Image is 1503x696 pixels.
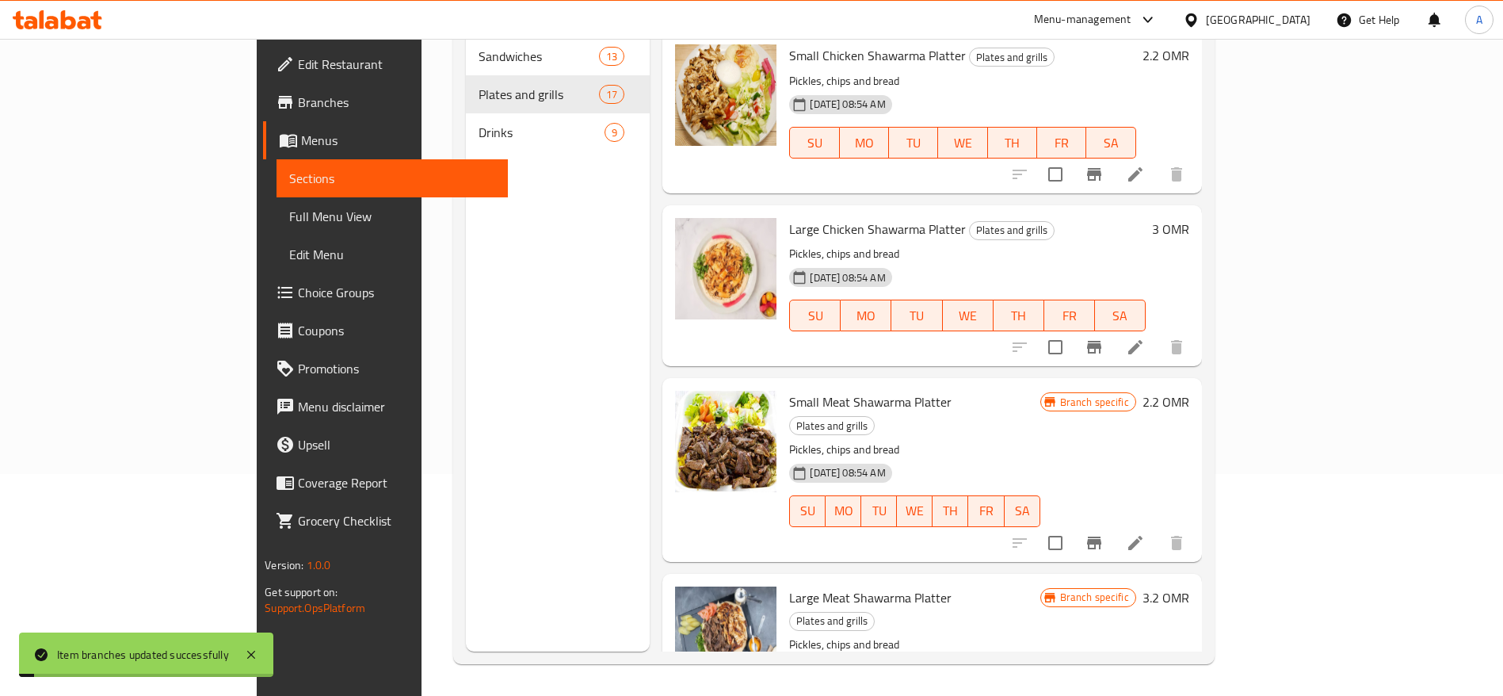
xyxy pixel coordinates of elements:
[1152,218,1189,240] h6: 3 OMR
[466,113,650,151] div: Drinks9
[840,127,889,159] button: MO
[1158,328,1196,366] button: delete
[479,47,599,66] span: Sandwiches
[970,221,1054,239] span: Plates and grills
[57,646,229,663] div: Item branches updated successfully
[826,495,861,527] button: MO
[1126,165,1145,184] a: Edit menu item
[277,197,508,235] a: Full Menu View
[479,123,605,142] span: Drinks
[675,218,776,319] img: Large Chicken Shawarma Platter
[889,127,938,159] button: TU
[298,283,495,302] span: Choice Groups
[1054,590,1135,605] span: Branch specific
[975,499,998,522] span: FR
[943,300,994,331] button: WE
[1101,304,1139,327] span: SA
[600,49,624,64] span: 13
[803,270,891,285] span: [DATE] 08:54 AM
[796,304,834,327] span: SU
[970,48,1054,67] span: Plates and grills
[1158,155,1196,193] button: delete
[1039,526,1072,560] span: Select to update
[289,207,495,226] span: Full Menu View
[298,55,495,74] span: Edit Restaurant
[803,97,891,112] span: [DATE] 08:54 AM
[891,300,942,331] button: TU
[939,499,962,522] span: TH
[1039,331,1072,364] span: Select to update
[1143,44,1189,67] h6: 2.2 OMR
[789,44,966,67] span: Small Chicken Shawarma Platter
[988,127,1037,159] button: TH
[1075,155,1113,193] button: Branch-specific-item
[789,390,952,414] span: Small Meat Shawarma Platter
[832,499,855,522] span: MO
[969,221,1055,240] div: Plates and grills
[263,350,508,388] a: Promotions
[968,495,1004,527] button: FR
[263,273,508,312] a: Choice Groups
[1034,10,1131,29] div: Menu-management
[789,586,952,610] span: Large Meat Shawarma Platter
[789,416,875,435] div: Plates and grills
[1143,391,1189,413] h6: 2.2 OMR
[897,495,933,527] button: WE
[1095,300,1146,331] button: SA
[1000,304,1038,327] span: TH
[861,495,897,527] button: TU
[790,612,874,630] span: Plates and grills
[466,37,650,75] div: Sandwiches13
[938,127,987,159] button: WE
[265,598,365,618] a: Support.OpsPlatform
[994,300,1044,331] button: TH
[933,495,968,527] button: TH
[1158,524,1196,562] button: delete
[789,127,839,159] button: SU
[1476,11,1482,29] span: A
[868,499,891,522] span: TU
[605,123,624,142] div: items
[1126,533,1145,553] a: Edit menu item
[789,612,875,631] div: Plates and grills
[803,465,891,480] span: [DATE] 08:54 AM
[600,87,624,102] span: 17
[789,244,1145,264] p: Pickles, chips and bread
[847,304,885,327] span: MO
[895,132,932,155] span: TU
[1126,338,1145,357] a: Edit menu item
[466,31,650,158] nav: Menu sections
[298,473,495,492] span: Coverage Report
[289,169,495,188] span: Sections
[479,85,599,104] span: Plates and grills
[1093,132,1129,155] span: SA
[846,132,883,155] span: MO
[599,47,624,66] div: items
[944,132,981,155] span: WE
[263,388,508,426] a: Menu disclaimer
[1037,127,1086,159] button: FR
[789,440,1040,460] p: Pickles, chips and bread
[301,131,495,150] span: Menus
[265,582,338,602] span: Get support on:
[1039,158,1072,191] span: Select to update
[675,587,776,688] img: Large Meat Shawarma Platter
[263,426,508,464] a: Upsell
[277,159,508,197] a: Sections
[1054,395,1135,410] span: Branch specific
[298,511,495,530] span: Grocery Checklist
[1051,304,1089,327] span: FR
[277,235,508,273] a: Edit Menu
[994,132,1031,155] span: TH
[466,75,650,113] div: Plates and grills17
[263,312,508,350] a: Coupons
[949,304,987,327] span: WE
[841,300,891,331] button: MO
[969,48,1055,67] div: Plates and grills
[263,464,508,502] a: Coverage Report
[675,44,776,146] img: Small Chicken Shawarma Platter
[675,391,776,492] img: Small Meat Shawarma Platter
[789,635,1040,655] p: Pickles, chips and bread
[1043,132,1080,155] span: FR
